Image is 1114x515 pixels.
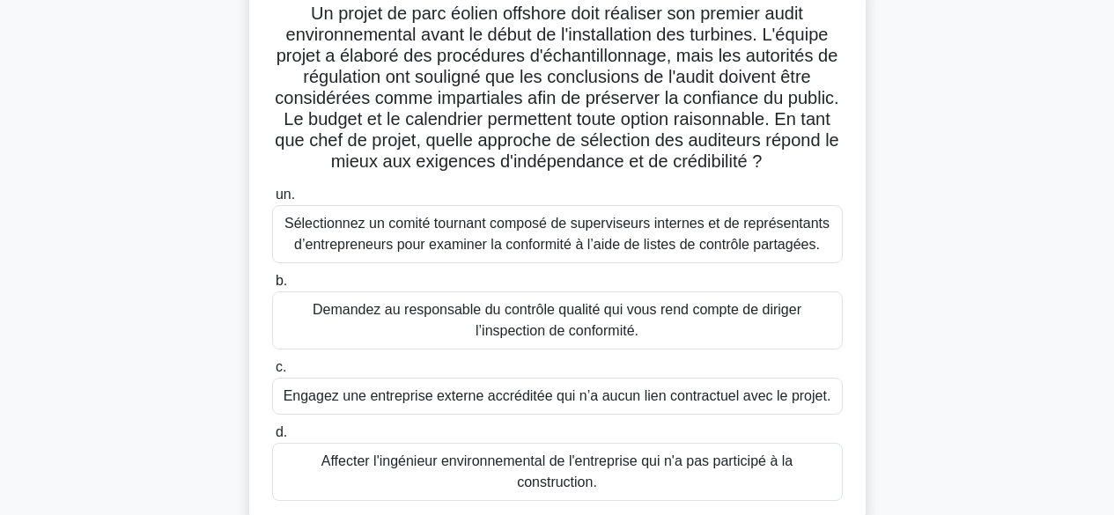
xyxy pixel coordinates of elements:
font: Sélectionnez un comité tournant composé de superviseurs internes et de représentants d’entreprene... [284,216,830,252]
font: un. [276,187,295,202]
font: c. [276,359,286,374]
font: b. [276,273,287,288]
font: Affecter l'ingénieur environnemental de l'entreprise qui n'a pas participé à la construction. [321,453,793,489]
font: Demandez au responsable du contrôle qualité qui vous rend compte de diriger l’inspection de confo... [313,302,801,338]
font: d. [276,424,287,439]
font: Engagez une entreprise externe accréditée qui n’a aucun lien contractuel avec le projet. [284,388,831,403]
font: Un projet de parc éolien offshore doit réaliser son premier audit environnemental avant le début ... [275,4,838,171]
